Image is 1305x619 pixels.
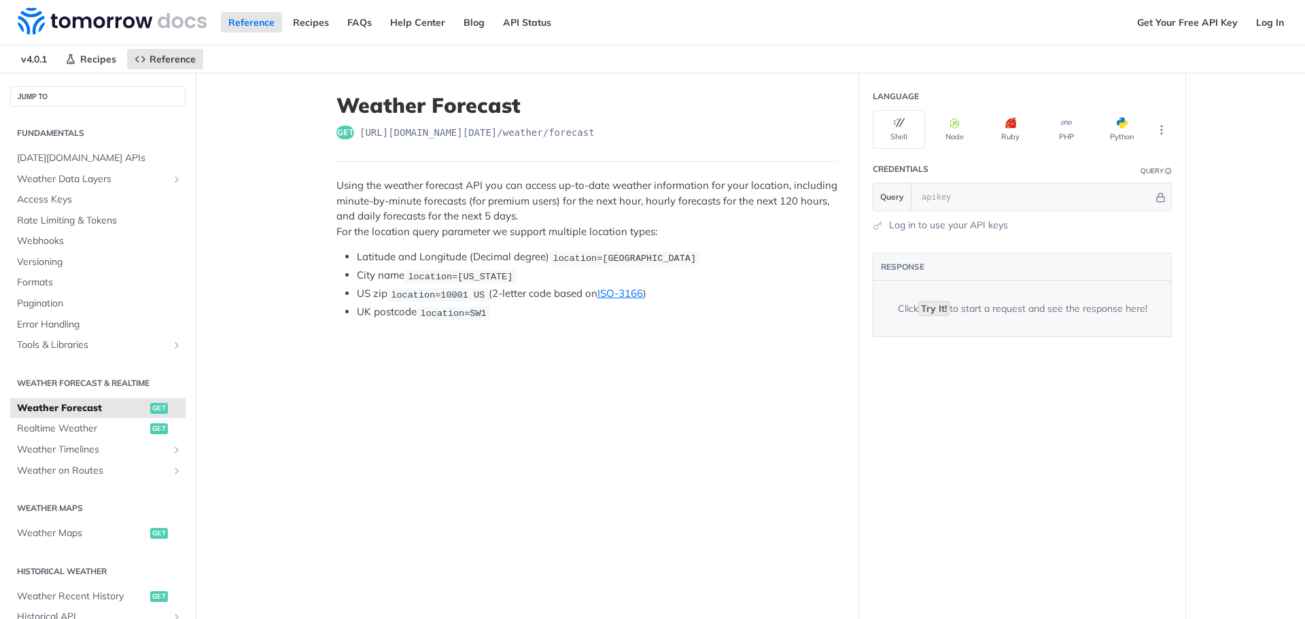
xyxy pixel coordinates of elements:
span: Weather on Routes [17,464,168,478]
span: Weather Maps [17,527,147,540]
svg: More ellipsis [1155,124,1168,136]
span: Pagination [17,297,182,311]
p: Using the weather forecast API you can access up-to-date weather information for your location, i... [336,178,838,239]
h1: Weather Forecast [336,93,838,118]
i: Information [1165,168,1172,175]
div: Language [873,90,919,103]
div: Credentials [873,163,928,175]
button: RESPONSE [880,260,925,274]
img: Tomorrow.io Weather API Docs [18,7,207,35]
span: Reference [150,53,196,65]
span: Webhooks [17,234,182,248]
a: Weather Mapsget [10,523,186,544]
a: Help Center [383,12,453,33]
div: Query [1141,166,1164,176]
button: Show subpages for Weather Data Layers [171,174,182,185]
a: Reference [127,49,203,69]
button: Shell [873,110,925,149]
button: Hide [1153,190,1168,204]
input: apikey [915,183,1153,211]
a: Access Keys [10,190,186,210]
a: Recipes [58,49,124,69]
code: location=[US_STATE] [404,270,517,283]
span: Tools & Libraries [17,338,168,352]
button: Python [1096,110,1148,149]
a: FAQs [340,12,379,33]
a: Get Your Free API Key [1130,12,1245,33]
span: Weather Data Layers [17,173,168,186]
span: https://api.tomorrow.io/v4/weather/forecast [360,126,595,139]
button: Node [928,110,981,149]
code: Try It! [918,301,950,316]
code: location=[GEOGRAPHIC_DATA] [549,251,699,265]
a: Error Handling [10,315,186,335]
a: Versioning [10,252,186,272]
a: Weather Recent Historyget [10,586,186,607]
span: Formats [17,276,182,289]
a: Weather Data LayersShow subpages for Weather Data Layers [10,169,186,190]
a: [DATE][DOMAIN_NAME] APIs [10,148,186,169]
span: get [150,403,168,414]
a: Weather Forecastget [10,398,186,419]
span: get [150,423,168,434]
a: Blog [456,12,492,33]
span: Weather Forecast [17,402,147,415]
span: Query [880,191,904,203]
span: Error Handling [17,318,182,332]
button: Show subpages for Tools & Libraries [171,340,182,351]
span: Access Keys [17,193,182,207]
a: Rate Limiting & Tokens [10,211,186,231]
span: Realtime Weather [17,422,147,436]
span: Versioning [17,255,182,269]
li: City name [357,268,838,283]
a: Pagination [10,294,186,314]
a: ISO-3166 [597,287,643,300]
a: Weather on RoutesShow subpages for Weather on Routes [10,461,186,481]
a: Formats [10,272,186,293]
span: Recipes [80,53,116,65]
button: Query [873,183,911,211]
button: Show subpages for Weather Timelines [171,444,182,455]
button: More Languages [1151,120,1172,140]
h2: Weather Forecast & realtime [10,377,186,389]
li: Latitude and Longitude (Decimal degree) [357,249,838,265]
a: Realtime Weatherget [10,419,186,439]
code: location=SW1 [417,306,490,320]
span: get [150,528,168,539]
h2: Weather Maps [10,502,186,514]
h2: Fundamentals [10,127,186,139]
code: location=10001 US [387,288,489,302]
a: Log in to use your API keys [889,218,1008,232]
span: Weather Timelines [17,443,168,457]
a: Weather TimelinesShow subpages for Weather Timelines [10,440,186,460]
button: PHP [1040,110,1092,149]
button: Show subpages for Weather on Routes [171,465,182,476]
a: Webhooks [10,231,186,251]
span: get [336,126,354,139]
button: Ruby [984,110,1037,149]
span: get [150,591,168,602]
button: JUMP TO [10,86,186,107]
li: US zip (2-letter code based on ) [357,286,838,302]
span: v4.0.1 [14,49,54,69]
span: Rate Limiting & Tokens [17,214,182,228]
h2: Historical Weather [10,565,186,578]
a: Reference [221,12,282,33]
li: UK postcode [357,304,838,320]
a: Log In [1249,12,1291,33]
span: [DATE][DOMAIN_NAME] APIs [17,152,182,165]
a: API Status [495,12,559,33]
a: Tools & LibrariesShow subpages for Tools & Libraries [10,335,186,355]
div: QueryInformation [1141,166,1172,176]
div: Click to start a request and see the response here! [898,302,1147,316]
span: Weather Recent History [17,590,147,603]
a: Recipes [285,12,336,33]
